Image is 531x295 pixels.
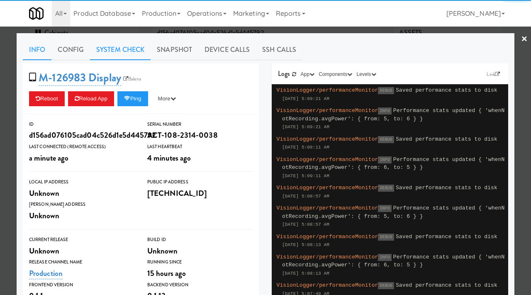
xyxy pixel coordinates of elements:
[147,281,253,289] div: Backend Version
[282,194,329,199] span: [DATE] 5:08:57 AM
[396,87,497,93] span: Saved performance stats to disk
[317,70,354,78] button: Components
[299,70,317,78] button: App
[282,156,505,171] span: Performance stats updated { 'whenNotRecording.avgPower': { from: 6, to: 5 } }
[378,107,391,115] span: INFO
[378,156,391,163] span: INFO
[29,244,135,258] div: Unknown
[282,242,329,247] span: [DATE] 5:08:13 AM
[378,185,394,192] span: DEBUG
[378,254,391,261] span: INFO
[147,128,253,142] div: ACT-108-2314-0038
[277,107,378,114] span: VisionLogger/performanceMonitor
[282,107,505,122] span: Performance stats updated { 'whenNotRecording.avgPower': { from: 5, to: 6 } }
[90,39,151,60] a: System Check
[198,39,256,60] a: Device Calls
[282,124,329,129] span: [DATE] 5:09:21 AM
[277,234,378,240] span: VisionLogger/performanceMonitor
[147,258,253,266] div: Running Since
[147,178,253,186] div: Public IP Address
[121,75,144,83] a: Balena
[282,254,505,268] span: Performance stats updated { 'whenNotRecording.avgPower': { from: 6, to: 5 } }
[147,236,253,244] div: Build Id
[29,152,68,163] span: a minute ago
[277,282,378,288] span: VisionLogger/performanceMonitor
[378,282,394,289] span: DEBUG
[29,6,44,21] img: Micromart
[117,91,148,106] button: Ping
[29,91,65,106] button: Reboot
[151,91,183,106] button: More
[147,268,186,279] span: 15 hours ago
[396,234,497,240] span: Saved performance stats to disk
[29,209,135,223] div: Unknown
[277,156,378,163] span: VisionLogger/performanceMonitor
[378,205,391,212] span: INFO
[485,70,502,78] a: Link
[147,120,253,129] div: Serial Number
[282,205,505,219] span: Performance stats updated { 'whenNotRecording.avgPower': { from: 5, to: 6 } }
[39,70,121,86] a: M-126983 Display
[396,282,497,288] span: Saved performance stats to disk
[282,222,329,227] span: [DATE] 5:08:57 AM
[378,87,394,94] span: DEBUG
[277,136,378,142] span: VisionLogger/performanceMonitor
[29,281,135,289] div: Frontend Version
[29,143,135,151] div: Last Connected (Remote Access)
[147,143,253,151] div: Last Heartbeat
[282,145,329,150] span: [DATE] 5:09:11 AM
[147,186,253,200] div: [TECHNICAL_ID]
[29,200,135,209] div: [PERSON_NAME] Address
[277,205,378,211] span: VisionLogger/performanceMonitor
[277,185,378,191] span: VisionLogger/performanceMonitor
[29,258,135,266] div: Release Channel Name
[256,39,302,60] a: SSH Calls
[29,128,135,142] div: d156ad076105cad04c526d1e5d445792
[396,136,497,142] span: Saved performance stats to disk
[51,39,90,60] a: Config
[29,268,63,279] a: Production
[277,254,378,260] span: VisionLogger/performanceMonitor
[29,186,135,200] div: Unknown
[282,96,329,101] span: [DATE] 5:09:21 AM
[29,120,135,129] div: ID
[147,152,191,163] span: 4 minutes ago
[147,244,253,258] div: Unknown
[282,173,329,178] span: [DATE] 5:09:11 AM
[396,185,497,191] span: Saved performance stats to disk
[277,87,378,93] span: VisionLogger/performanceMonitor
[29,178,135,186] div: Local IP Address
[378,234,394,241] span: DEBUG
[151,39,198,60] a: Snapshot
[282,271,329,276] span: [DATE] 5:08:13 AM
[68,91,114,106] button: Reload App
[378,136,394,143] span: DEBUG
[354,70,378,78] button: Levels
[278,69,290,78] span: Logs
[23,39,51,60] a: Info
[29,236,135,244] div: Current Release
[521,27,528,52] a: ×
